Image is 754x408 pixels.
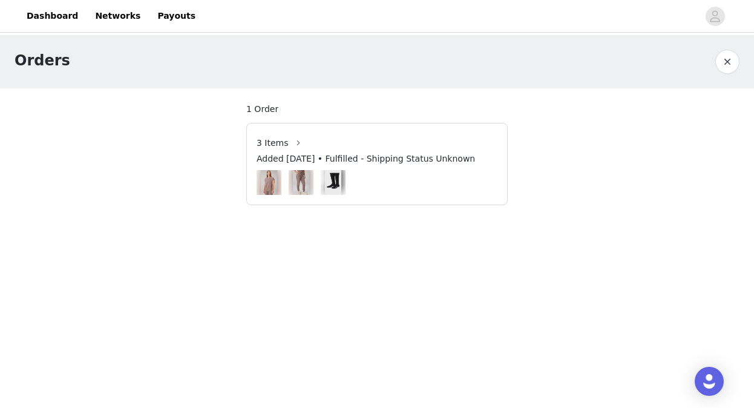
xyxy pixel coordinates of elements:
img: On-Call Scrub Jogger in Desert Shadows [293,170,309,195]
span: 1 Order [246,103,278,116]
span: Added [DATE] • Fulfilled - Shipping Status Unknown [257,153,475,165]
div: avatar [709,7,721,26]
img: Evolve 3-Pocket Top in Desert Shadows [261,170,277,195]
div: Open Intercom Messenger [695,367,724,396]
a: Payouts [150,2,203,30]
img: Image Background Blur [289,167,313,198]
a: Networks [88,2,148,30]
a: Dashboard [19,2,85,30]
span: 3 Items [257,137,289,150]
img: The Compression Sock in Black/Classic White [325,170,341,195]
img: Image Background Blur [257,167,281,198]
img: Image Background Blur [321,167,346,198]
h1: Orders [15,50,70,71]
